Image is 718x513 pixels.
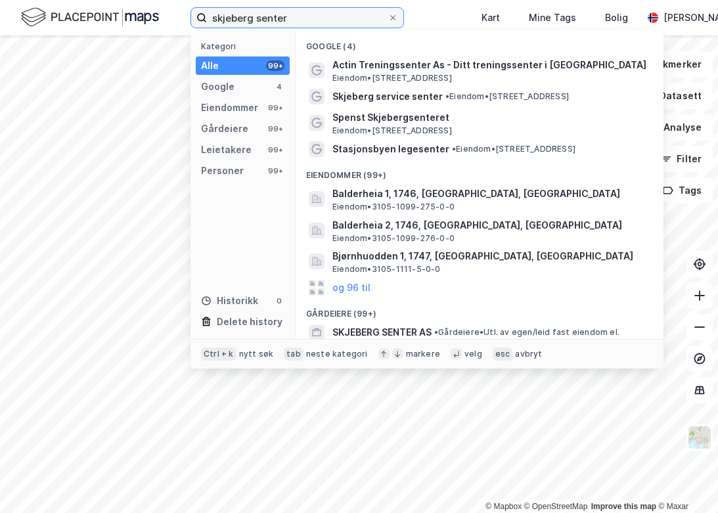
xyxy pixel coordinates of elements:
[201,100,258,116] div: Eiendommer
[452,144,456,154] span: •
[524,502,588,511] a: OpenStreetMap
[332,141,449,157] span: Stasjonsbyen legesenter
[482,10,500,26] div: Kart
[239,349,274,359] div: nytt søk
[464,349,482,359] div: velg
[201,41,290,51] div: Kategori
[284,347,303,361] div: tab
[332,264,441,275] span: Eiendom • 3105-1111-5-0-0
[332,217,648,233] span: Balderheia 2, 1746, [GEOGRAPHIC_DATA], [GEOGRAPHIC_DATA]
[207,8,388,28] input: Søk på adresse, matrikkel, gårdeiere, leietakere eller personer
[515,349,542,359] div: avbryt
[296,31,663,55] div: Google (4)
[201,163,244,179] div: Personer
[445,91,569,102] span: Eiendom • [STREET_ADDRESS]
[637,114,713,141] button: Analyse
[434,327,438,337] span: •
[650,146,713,172] button: Filter
[217,314,282,330] div: Delete history
[296,298,663,322] div: Gårdeiere (99+)
[332,280,370,296] button: og 96 til
[529,10,576,26] div: Mine Tags
[332,125,452,136] span: Eiendom • [STREET_ADDRESS]
[201,347,236,361] div: Ctrl + k
[687,425,712,450] img: Z
[274,296,284,306] div: 0
[266,60,284,71] div: 99+
[266,123,284,134] div: 99+
[201,79,235,95] div: Google
[332,324,432,340] span: SKJEBERG SENTER AS
[493,347,513,361] div: esc
[201,121,248,137] div: Gårdeiere
[296,160,663,183] div: Eiendommer (99+)
[274,81,284,92] div: 4
[434,327,619,338] span: Gårdeiere • Utl. av egen/leid fast eiendom el.
[266,145,284,155] div: 99+
[332,57,648,73] span: Actin Treningssenter As - Ditt treningssenter i [GEOGRAPHIC_DATA]
[445,91,449,101] span: •
[332,248,648,264] span: Bjørnhuodden 1, 1747, [GEOGRAPHIC_DATA], [GEOGRAPHIC_DATA]
[332,89,443,104] span: Skjeberg service senter
[332,73,452,83] span: Eiendom • [STREET_ADDRESS]
[633,83,713,109] button: Datasett
[21,6,159,29] img: logo.f888ab2527a4732fd821a326f86c7f29.svg
[624,51,713,78] button: Bokmerker
[652,177,713,204] button: Tags
[201,58,219,74] div: Alle
[485,502,522,511] a: Mapbox
[306,349,368,359] div: neste kategori
[406,349,440,359] div: markere
[605,10,628,26] div: Bolig
[452,144,575,154] span: Eiendom • [STREET_ADDRESS]
[332,110,648,125] span: Spenst Skjebergsenteret
[652,450,718,513] iframe: Chat Widget
[266,166,284,176] div: 99+
[332,233,455,244] span: Eiendom • 3105-1099-276-0-0
[332,202,455,212] span: Eiendom • 3105-1099-275-0-0
[201,142,252,158] div: Leietakere
[201,293,258,309] div: Historikk
[591,502,656,511] a: Improve this map
[266,102,284,113] div: 99+
[332,186,648,202] span: Balderheia 1, 1746, [GEOGRAPHIC_DATA], [GEOGRAPHIC_DATA]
